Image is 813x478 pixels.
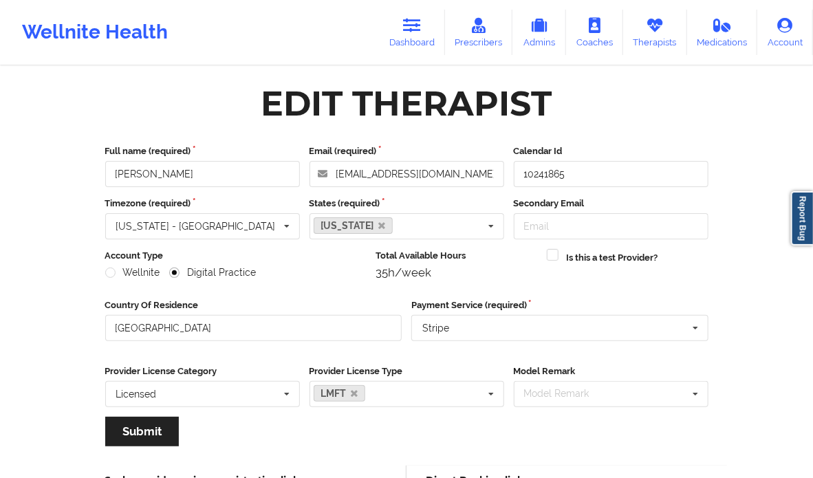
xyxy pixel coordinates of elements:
[105,298,402,312] label: Country Of Residence
[379,10,445,55] a: Dashboard
[310,197,504,210] label: States (required)
[310,161,504,187] input: Email address
[105,365,300,378] label: Provider License Category
[314,217,393,234] a: [US_STATE]
[310,365,504,378] label: Provider License Type
[261,82,552,125] div: Edit Therapist
[512,10,566,55] a: Admins
[422,323,449,333] div: Stripe
[445,10,513,55] a: Prescribers
[514,365,708,378] label: Model Remark
[105,417,179,446] button: Submit
[514,197,708,210] label: Secondary Email
[314,385,366,402] a: LMFT
[169,267,256,279] label: Digital Practice
[116,389,157,399] div: Licensed
[310,144,504,158] label: Email (required)
[105,161,300,187] input: Full name
[105,144,300,158] label: Full name (required)
[105,249,366,263] label: Account Type
[566,10,623,55] a: Coaches
[623,10,687,55] a: Therapists
[514,213,708,239] input: Email
[687,10,758,55] a: Medications
[521,386,609,402] div: Model Remark
[105,197,300,210] label: Timezone (required)
[376,265,537,279] div: 35h/week
[411,298,708,312] label: Payment Service (required)
[105,267,160,279] label: Wellnite
[116,221,276,231] div: [US_STATE] - [GEOGRAPHIC_DATA]
[514,144,708,158] label: Calendar Id
[757,10,813,55] a: Account
[376,249,537,263] label: Total Available Hours
[567,251,658,265] label: Is this a test Provider?
[791,191,813,246] a: Report Bug
[514,161,708,187] input: Calendar Id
